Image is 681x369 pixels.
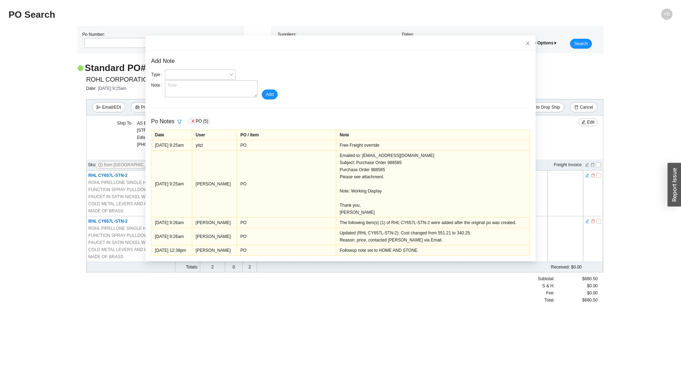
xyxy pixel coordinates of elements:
button: edit [585,172,590,177]
span: S & H: [542,282,555,289]
button: edit [585,218,590,223]
td: User [192,130,237,140]
label: Type [151,70,165,80]
td: [DATE] 12:38pm [151,245,192,255]
span: Total: [544,297,555,304]
span: delete [591,173,595,178]
button: printerPrint [131,102,154,112]
td: PO [237,245,336,255]
span: delete [574,105,578,110]
span: Totals: [186,265,198,270]
div: Suppliers: [276,31,400,49]
div: Dates: [400,31,524,49]
span: printer [135,105,139,110]
div: Updated (RHL CY657L-STN-2): Cost changed from 551.21 to 340.25. Reason: price, contacted [PERSON_... [340,229,526,244]
td: PO [237,217,336,228]
td: PO [237,140,336,150]
td: PO [237,150,336,217]
span: send [96,105,101,110]
span: Add [266,91,273,98]
span: Print [141,104,150,111]
td: Note [336,130,530,140]
span: More Options [526,40,558,45]
button: Add [262,89,278,99]
button: swapConvert to Drop Ship [510,102,564,112]
label: Note [151,80,165,90]
h2: PO Search [9,9,506,21]
td: [DATE] 9:26am [151,217,192,228]
span: Cancel [580,104,593,111]
button: Close [520,36,536,51]
button: delete [591,172,596,177]
span: edit [585,173,589,178]
td: yitzi [192,140,237,150]
button: deleteCancel [570,102,597,112]
div: Po Notes [151,117,184,127]
span: close [190,119,195,123]
span: $0.00 [587,289,598,297]
span: YD [664,9,670,20]
td: $0.00 [292,262,583,272]
div: [PHONE_NUMBER] [137,120,179,148]
div: Po Number: [82,31,200,49]
div: PO (5) [187,117,211,125]
span: Search [574,40,588,47]
td: PO [237,228,336,245]
td: [PERSON_NAME] [192,150,237,217]
td: [DATE] 9:26am [151,228,192,245]
span: close [525,41,530,46]
span: filter [175,119,184,124]
td: [PERSON_NAME] [192,217,237,228]
span: Fee : [546,289,554,297]
button: delete [590,162,595,167]
td: 2 [200,262,225,272]
span: Received: [551,265,570,270]
div: AS Bath [STREET_ADDRESS] Edison , NJ 08820 [137,120,179,141]
span: RHL CY657L-STN-2 [88,173,127,178]
span: Convert to Drop Ship [520,104,560,111]
div: Sku [88,161,174,169]
button: close [190,118,196,124]
span: Edit [587,119,594,126]
button: plus-circlefrom [GEOGRAPHIC_DATA] [95,161,161,169]
span: caret-right [553,41,558,45]
td: Date [151,130,192,140]
span: ROHL PIRELLONE SINGLE HOLE DUAL FUNCTION SPRAY PULLDOWN KITCHEN FAUCET IN SATIN NICKEL WITH HOT A... [88,225,173,260]
span: delete [591,219,595,224]
td: [DATE] 9:25am [151,140,192,150]
span: edit [581,120,586,125]
td: PO / Item [237,130,336,140]
div: Emailed to: [EMAIL_ADDRESS][DOMAIN_NAME] Subject: Purchase Order 988585 Purchase Order 988585 Ple... [340,152,526,216]
span: Date: [86,86,98,91]
th: Freight Invoice [548,159,583,170]
span: [DATE] 9:25am [98,86,127,91]
td: [PERSON_NAME] [192,228,237,245]
div: Add Note [151,56,530,66]
td: [PERSON_NAME] [192,245,237,255]
span: Email/EDI [102,104,121,111]
div: $680.50 [555,275,598,282]
span: RHL CY657L-STN-2 [88,219,127,224]
button: delete [591,218,596,223]
td: 0 [225,262,243,272]
h2: Standard PO # 988585 [85,62,177,74]
button: edit [585,162,589,167]
button: Search [570,39,592,49]
button: editEdit [578,118,597,126]
div: The following item(s) (1) of RHL CY657L-STN-2 were added after the original po was created. [340,219,526,226]
div: $0.00 [555,282,598,289]
span: edit [585,219,589,224]
td: [DATE] 9:25am [151,150,192,217]
span: Subtotal: [538,275,554,282]
td: 2 [243,262,257,272]
span: ROHL PIRELLONE SINGLE HOLE DUAL FUNCTION SPRAY PULLDOWN KITCHEN FAUCET IN SATIN NICKEL WITH HOT A... [88,179,173,215]
button: sendEmail/EDI [92,102,125,112]
div: Free Freight override [340,142,526,149]
button: filter [175,117,184,127]
div: Followup note set to HOME AND STONE. [340,247,526,254]
div: $680.50 [555,297,598,304]
span: Ship To [117,121,131,126]
span: ROHL CORPORATION [86,74,153,85]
